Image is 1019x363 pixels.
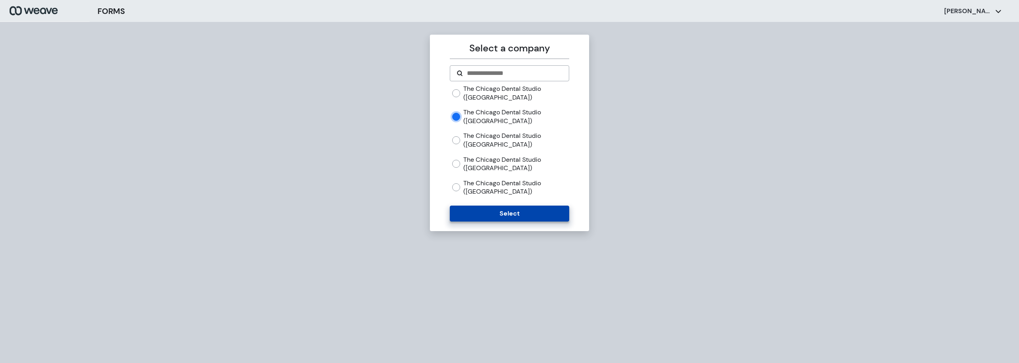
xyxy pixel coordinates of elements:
[98,5,125,17] h3: FORMS
[450,41,569,55] p: Select a company
[463,131,569,149] label: The Chicago Dental Studio ([GEOGRAPHIC_DATA])
[463,84,569,102] label: The Chicago Dental Studio ([GEOGRAPHIC_DATA])
[466,69,562,78] input: Search
[463,155,569,173] label: The Chicago Dental Studio ([GEOGRAPHIC_DATA])
[450,206,569,222] button: Select
[463,179,569,196] label: The Chicago Dental Studio ([GEOGRAPHIC_DATA])
[463,108,569,125] label: The Chicago Dental Studio ([GEOGRAPHIC_DATA])
[944,7,992,16] p: [PERSON_NAME]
